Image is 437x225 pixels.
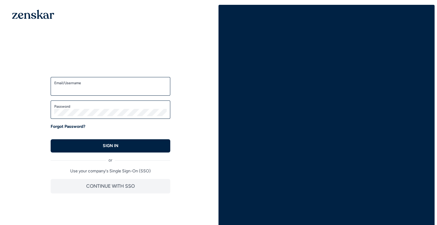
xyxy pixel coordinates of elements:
[12,10,54,19] img: 1OGAJ2xQqyY4LXKgY66KYq0eOWRCkrZdAb3gUhuVAqdWPZE9SRJmCz+oDMSn4zDLXe31Ii730ItAGKgCKgCCgCikA4Av8PJUP...
[51,168,170,174] p: Use your company's Single Sign-On (SSO)
[51,153,170,163] div: or
[51,179,170,193] button: CONTINUE WITH SSO
[51,124,85,130] a: Forgot Password?
[51,139,170,153] button: SIGN IN
[54,104,167,109] label: Password
[103,143,118,149] p: SIGN IN
[54,81,167,85] label: Email/Username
